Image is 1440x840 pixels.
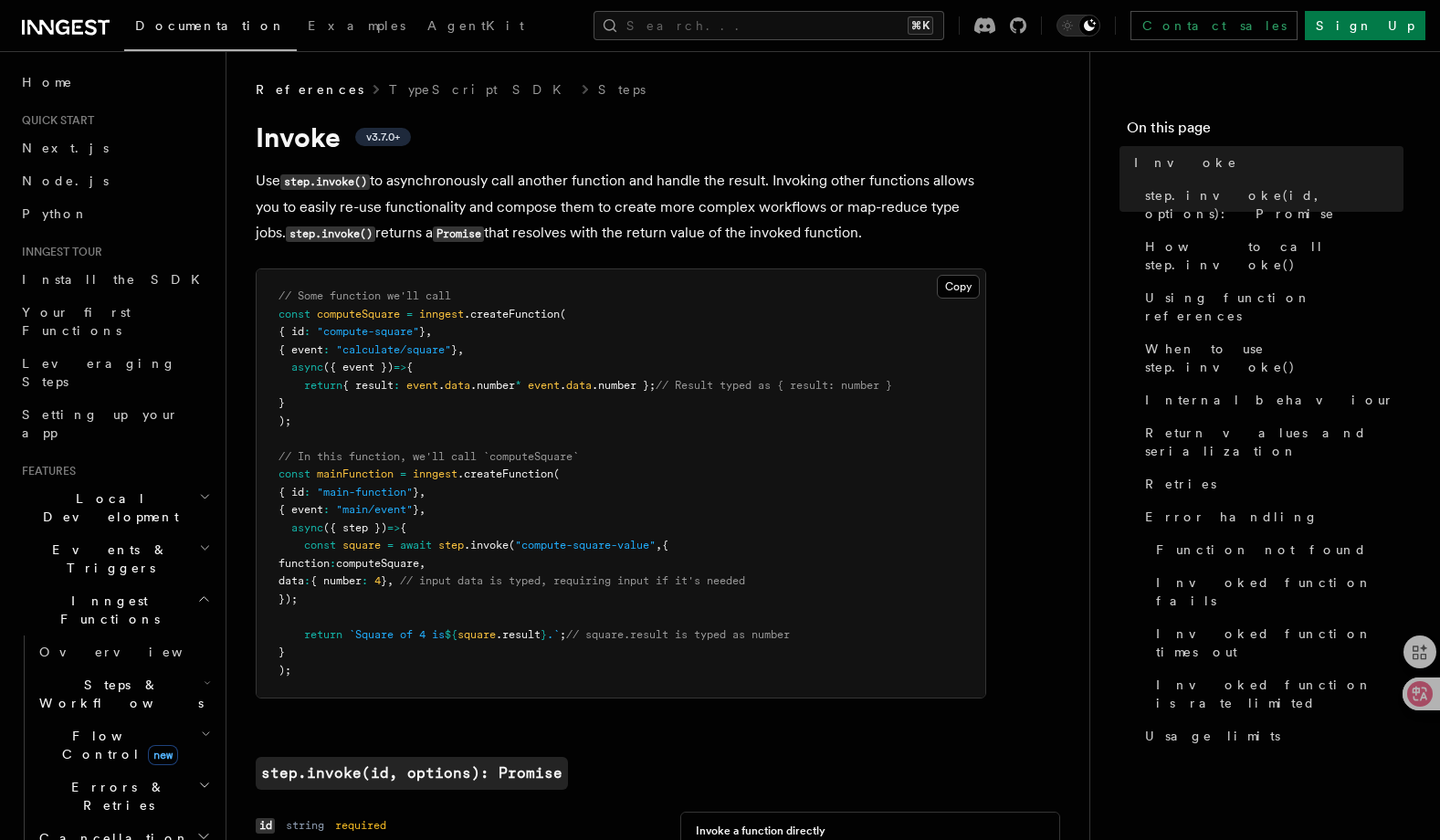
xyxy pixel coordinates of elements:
[323,343,330,356] span: :
[1149,617,1403,668] a: Invoked function times out
[279,503,323,516] span: { event
[32,635,215,668] a: Overview
[1138,719,1403,752] a: Usage limits
[541,628,547,641] span: }
[1145,475,1216,493] span: Retries
[39,645,227,659] span: Overview
[279,664,291,677] span: );
[15,464,76,478] span: Features
[400,467,406,480] span: =
[374,574,381,587] span: 4
[15,263,215,296] a: Install the SDK
[1145,340,1403,376] span: When to use step.invoke()
[256,757,568,790] a: step.invoke(id, options): Promise
[389,80,573,99] a: TypeScript SDK
[22,173,109,188] span: Node.js
[342,379,394,392] span: { result
[330,557,336,570] span: :
[496,628,541,641] span: .result
[291,521,323,534] span: async
[317,325,419,338] span: "compute-square"
[15,164,215,197] a: Node.js
[279,343,323,356] span: { event
[291,361,323,373] span: async
[32,719,215,771] button: Flow Controlnew
[279,396,285,409] span: }
[470,379,515,392] span: .number
[15,66,215,99] a: Home
[1138,383,1403,416] a: Internal behaviour
[15,489,199,526] span: Local Development
[1145,424,1403,460] span: Return values and serialization
[32,727,201,763] span: Flow Control
[308,18,405,33] span: Examples
[413,503,419,516] span: }
[457,343,464,356] span: ,
[32,668,215,719] button: Steps & Workflows
[433,226,484,242] code: Promise
[457,467,553,480] span: .createFunction
[413,486,419,499] span: }
[148,745,178,765] span: new
[304,574,310,587] span: :
[15,347,215,398] a: Leveraging Steps
[419,503,426,516] span: ,
[317,308,400,320] span: computeSquare
[400,574,745,587] span: // input data is typed, requiring input if it's needed
[124,5,297,51] a: Documentation
[317,467,394,480] span: mainFunction
[1138,500,1403,533] a: Error handling
[304,539,336,551] span: const
[15,584,215,635] button: Inngest Functions
[32,778,198,814] span: Errors & Retries
[336,343,451,356] span: "calculate/square"
[394,361,406,373] span: =>
[937,275,980,299] button: Copy
[22,73,73,91] span: Home
[336,503,413,516] span: "main/event"
[366,130,400,144] span: v3.7.0+
[400,521,406,534] span: {
[1156,676,1403,712] span: Invoked function is rate limited
[15,482,215,533] button: Local Development
[464,539,509,551] span: .invoke
[22,141,109,155] span: Next.js
[515,539,656,551] span: "compute-square-value"
[32,771,215,822] button: Errors & Retries
[1138,416,1403,467] a: Return values and serialization
[15,533,215,584] button: Events & Triggers
[256,121,986,153] h1: Invoke
[1145,508,1319,526] span: Error handling
[1156,573,1403,610] span: Invoked function fails
[1156,541,1367,559] span: Function not found
[279,593,298,605] span: });
[1134,153,1237,172] span: Invoke
[528,379,560,392] span: event
[15,296,215,347] a: Your first Functions
[438,539,464,551] span: step
[317,486,413,499] span: "main-function"
[336,557,419,570] span: computeSquare
[22,272,211,287] span: Install the SDK
[1145,727,1280,745] span: Usage limits
[426,325,432,338] span: ,
[297,5,416,49] a: Examples
[1156,625,1403,661] span: Invoked function times out
[1127,146,1403,179] a: Invoke
[22,356,176,389] span: Leveraging Steps
[1145,186,1403,223] span: step.invoke(id, options): Promise
[451,343,457,356] span: }
[304,628,342,641] span: return
[400,539,432,551] span: await
[696,824,825,838] h3: Invoke a function directly
[566,379,592,392] span: data
[279,557,330,570] span: function
[280,174,370,190] code: step.invoke()
[15,398,215,449] a: Setting up your app
[419,325,426,338] span: }
[594,11,944,40] button: Search...⌘K
[413,467,457,480] span: inngest
[256,168,986,247] p: Use to asynchronously call another function and handle the result. Invoking other functions allow...
[419,557,426,570] span: ,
